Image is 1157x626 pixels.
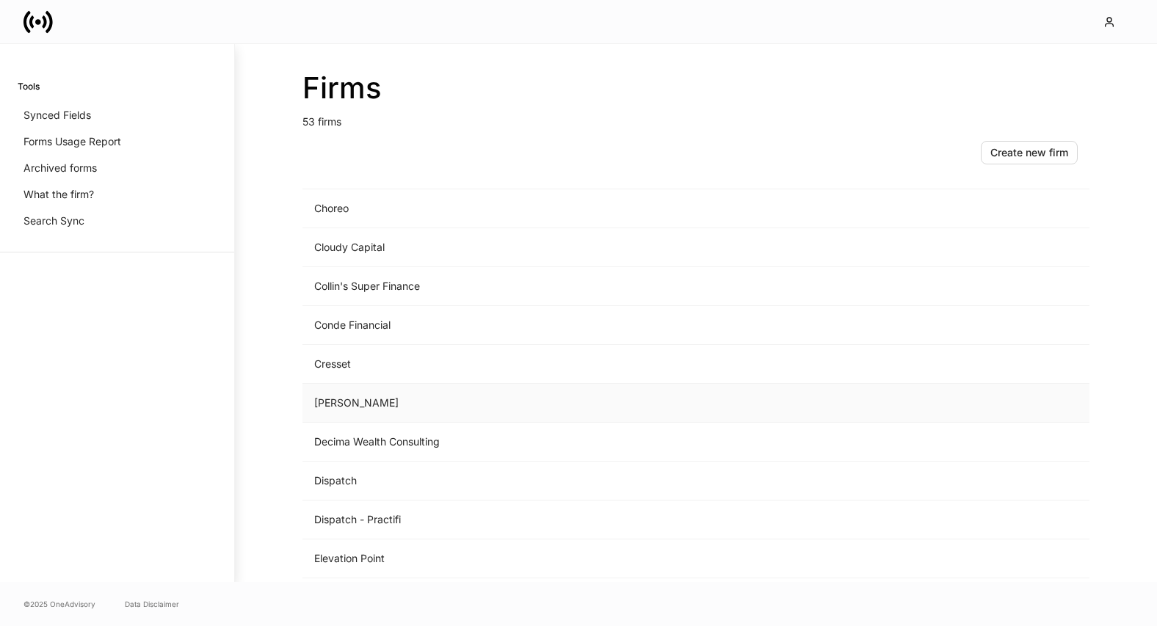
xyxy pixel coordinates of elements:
[302,578,846,617] td: Elevatus Wealth Management
[23,108,91,123] p: Synced Fields
[18,128,217,155] a: Forms Usage Report
[18,208,217,234] a: Search Sync
[302,462,846,501] td: Dispatch
[302,501,846,539] td: Dispatch - Practifi
[981,141,1078,164] button: Create new firm
[18,181,217,208] a: What the firm?
[302,384,846,423] td: [PERSON_NAME]
[302,70,1089,106] h2: Firms
[18,155,217,181] a: Archived forms
[302,189,846,228] td: Choreo
[302,423,846,462] td: Decima Wealth Consulting
[302,306,846,345] td: Conde Financial
[18,79,40,93] h6: Tools
[23,214,84,228] p: Search Sync
[302,267,846,306] td: Collin's Super Finance
[23,598,95,610] span: © 2025 OneAdvisory
[302,106,1089,129] p: 53 firms
[23,187,94,202] p: What the firm?
[302,345,846,384] td: Cresset
[125,598,179,610] a: Data Disclaimer
[302,228,846,267] td: Cloudy Capital
[23,161,97,175] p: Archived forms
[990,145,1068,160] div: Create new firm
[23,134,121,149] p: Forms Usage Report
[302,539,846,578] td: Elevation Point
[18,102,217,128] a: Synced Fields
